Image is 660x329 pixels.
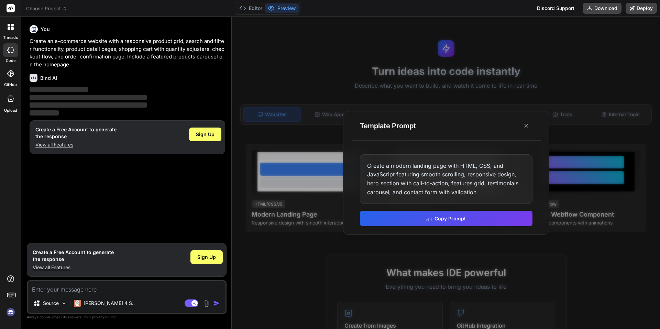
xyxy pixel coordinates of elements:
p: View all Features [33,264,114,271]
span: privacy [92,315,104,319]
h1: Create a Free Account to generate the response [35,126,117,140]
p: Source [43,300,59,307]
button: Editor [236,3,265,13]
span: Sign Up [197,254,216,261]
button: Preview [265,3,299,13]
label: code [6,58,15,64]
h6: You [41,26,50,33]
span: ‌ [30,87,88,92]
button: Deploy [626,3,657,14]
p: [PERSON_NAME] 4 S.. [84,300,135,307]
span: ‌ [30,102,147,108]
label: GitHub [4,82,17,88]
label: Upload [4,108,17,113]
h6: Bind AI [40,75,57,81]
h1: Create a Free Account to generate the response [33,249,114,263]
img: icon [213,300,220,307]
p: View all Features [35,141,117,148]
span: Choose Project [26,5,67,12]
div: Discord Support [533,3,579,14]
span: ‌ [30,110,59,116]
span: ‌ [30,95,147,100]
img: signin [5,306,16,318]
button: Copy Prompt [360,211,532,226]
span: Sign Up [196,131,214,138]
label: threads [3,35,18,41]
h3: Template Prompt [360,121,416,131]
img: Pick Models [61,300,67,306]
img: attachment [202,299,210,307]
button: Download [583,3,621,14]
img: Claude 4 Sonnet [74,300,81,307]
p: Create an e-commerce website with a responsive product grid, search and filter functionality, pro... [30,37,225,68]
p: Always double-check its answers. Your in Bind [27,314,227,320]
div: Create a modern landing page with HTML, CSS, and JavaScript featuring smooth scrolling, responsiv... [360,154,532,204]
